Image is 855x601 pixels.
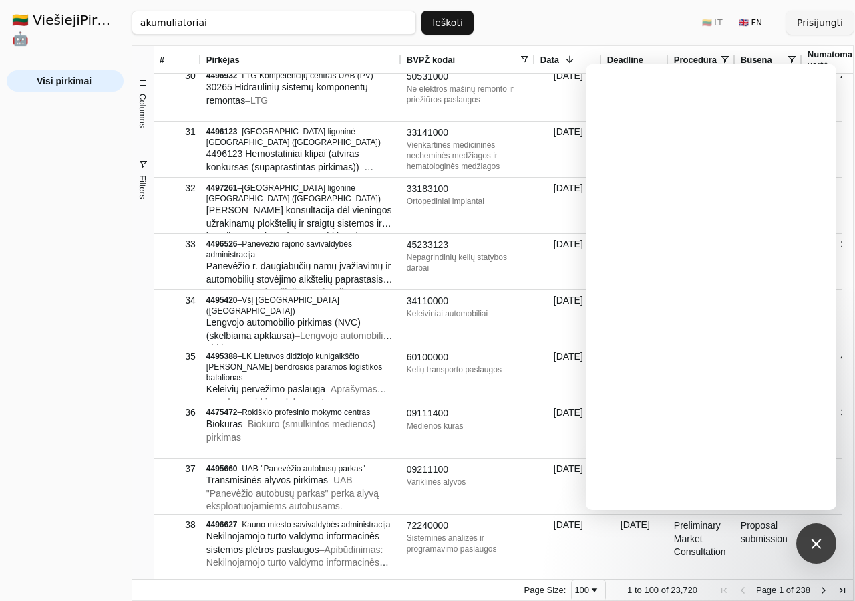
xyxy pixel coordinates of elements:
span: – Perkančioji organizacija numato įsigyti daugiabučių įvažiavimų ir automobilių stovėjimo aikštel... [206,287,389,363]
span: Kauno miesto savivaldybės administracija [242,520,390,529]
div: [DATE] [535,234,602,289]
div: Nepagrindinių kelių statybos darbai [407,252,530,273]
div: [DATE] [535,346,602,402]
span: [GEOGRAPHIC_DATA] ligoninė [GEOGRAPHIC_DATA] ([GEOGRAPHIC_DATA]) [206,127,381,147]
div: 37 [160,459,196,479]
span: 30265 Hidraulinių sistemų komponentų remontas [206,82,368,106]
div: 72240000 [407,519,530,533]
span: 4496932 [206,71,238,80]
div: 45233123 [407,239,530,252]
span: Columns [138,94,148,128]
div: 32 [160,178,196,198]
div: – [206,351,396,383]
div: Ne elektros mašinų remonto ir priežiūros paslaugos [407,84,530,105]
span: – LTG [245,95,268,106]
div: Previous Page [737,585,748,596]
span: [PERSON_NAME] konsultacija dėl vieningos užrakinamų plokštelių ir sraigtų sistemos ir kanuliuotų ... [206,205,392,255]
div: First Page [719,585,729,596]
span: Filters [138,175,148,199]
span: 4475472 [206,408,238,417]
div: – [206,519,396,530]
div: [DATE] [535,178,602,233]
span: 100 [644,585,659,595]
div: 35 [160,347,196,366]
span: # [160,55,164,65]
span: 1 [627,585,632,595]
span: Data [540,55,559,65]
span: 4496123 [206,127,238,136]
div: 30 [160,66,196,86]
span: 4496123 Hemostatiniai klipai (atviras konkursas (supaprastintas pirkimas)) [206,148,359,172]
span: Būsena [741,55,772,65]
div: [DATE] [535,122,602,177]
span: – UAB "Panevėžio autobusų parkas" perka alyvą eksploatuojamiems autobusams. [206,475,379,511]
div: 50531000 [407,70,530,84]
div: [DATE] [535,66,602,121]
div: Keleiviniai automobiliai [407,308,530,319]
div: Ortopediniai implantai [407,196,530,207]
span: 4496526 [206,239,238,249]
div: Vienkartinės medicininės necheminės medžiagos ir hematologinės medžiagos [407,140,530,172]
span: of [786,585,794,595]
div: 100 [574,585,589,595]
span: to [635,585,642,595]
div: 60100000 [407,351,530,364]
button: Prisijungti [786,11,854,35]
span: Panevėžio rajono savivaldybės administracija [206,239,352,259]
div: Next Page [818,585,829,596]
div: 36 [160,403,196,423]
span: 238 [796,585,810,595]
div: – [206,295,396,316]
div: – [206,463,396,474]
div: – [206,407,396,418]
span: Transmisinės alyvos pirkimas [206,475,328,485]
div: 09111400 [407,407,530,420]
span: of [661,585,669,595]
div: Variklinės alyvos [407,477,530,487]
div: – [206,126,396,148]
span: Lengvojo automobilio pirkimas (NVC) (skelbiama apklausa) [206,317,361,341]
span: Biokuras [206,418,242,429]
div: [DATE] [535,290,602,346]
div: Sisteminės analizės ir programavimo paslaugos [407,533,530,554]
div: – [206,239,396,260]
span: LTG Kompetencijų centras UAB (PV) [242,71,373,80]
span: 4495388 [206,352,238,361]
span: Keleivių pervežimo paslauga [206,384,325,394]
div: 34110000 [407,295,530,308]
div: 09211100 [407,463,530,477]
div: Last Page [837,585,848,596]
span: Visi pirkimai [37,71,92,91]
div: – [206,70,396,81]
span: VšĮ [GEOGRAPHIC_DATA] ([GEOGRAPHIC_DATA]) [206,295,339,316]
span: Rokiškio profesinio mokymo centras [242,408,370,417]
span: – Lengvojo automobilio pirkimas. [206,330,393,354]
span: Panevėžio r. daugiabučių namų įvažiavimų ir automobilių stovėjimo aikštelių paprastasis remontas [206,261,393,297]
span: BVPŽ kodai [407,55,455,65]
span: 23,720 [671,585,697,595]
span: Pirkėjas [206,55,240,65]
div: [DATE] [535,402,602,458]
div: Preliminary Market Consultation [669,515,735,570]
span: UAB "Panevėžio autobusų parkas" [242,464,365,473]
div: – [206,183,396,204]
span: Nekilnojamojo turto valdymo informacinės sistemos plėtros paslaugos [206,531,379,555]
div: [DATE] [535,459,602,514]
div: 38 [160,515,196,535]
span: Procedūra [674,55,717,65]
div: Page Size: [524,585,566,595]
span: [GEOGRAPHIC_DATA] ligoninė [GEOGRAPHIC_DATA] ([GEOGRAPHIC_DATA]) [206,183,381,203]
span: 4496627 [206,520,238,529]
div: 33 [160,235,196,254]
button: 🇬🇧 EN [731,12,770,33]
span: Page [756,585,776,595]
div: Proposal submission [735,515,802,570]
span: 4495420 [206,295,238,305]
span: 4495660 [206,464,238,473]
button: Ieškoti [421,11,474,35]
div: 34 [160,291,196,310]
div: 33183100 [407,183,530,196]
span: LK Lietuvos didžiojo kunigaikščio [PERSON_NAME] bendrosios paramos logistikos batalionas [206,352,382,382]
span: Deadline [607,55,643,65]
input: Greita paieška... [132,11,416,35]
